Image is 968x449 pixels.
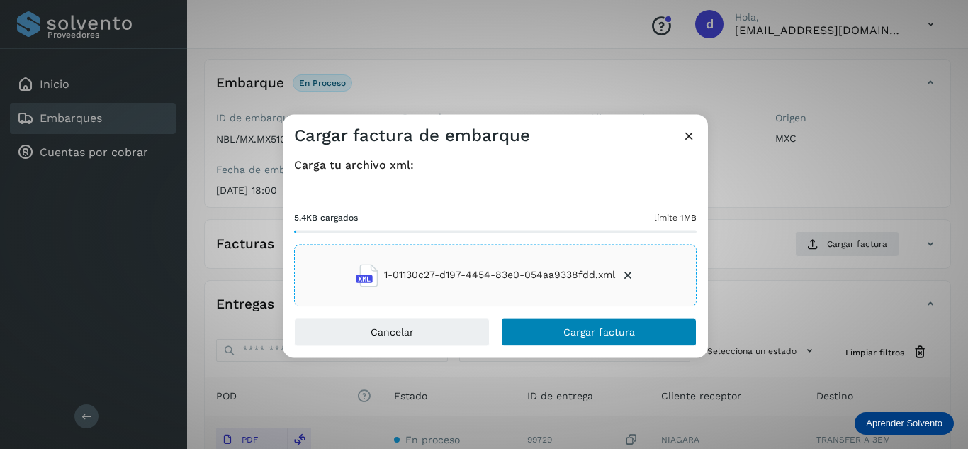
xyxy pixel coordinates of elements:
h3: Cargar factura de embarque [294,126,530,146]
div: Aprender Solvento [855,412,954,435]
button: Cancelar [294,318,490,346]
span: límite 1MB [654,211,697,224]
button: Cargar factura [501,318,697,346]
p: Aprender Solvento [866,418,942,429]
span: 5.4KB cargados [294,211,358,224]
span: 1-01130c27-d197-4454-83e0-054aa9338fdd.xml [384,268,615,283]
span: Cancelar [371,327,414,337]
span: Cargar factura [563,327,635,337]
h4: Carga tu archivo xml: [294,158,697,172]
